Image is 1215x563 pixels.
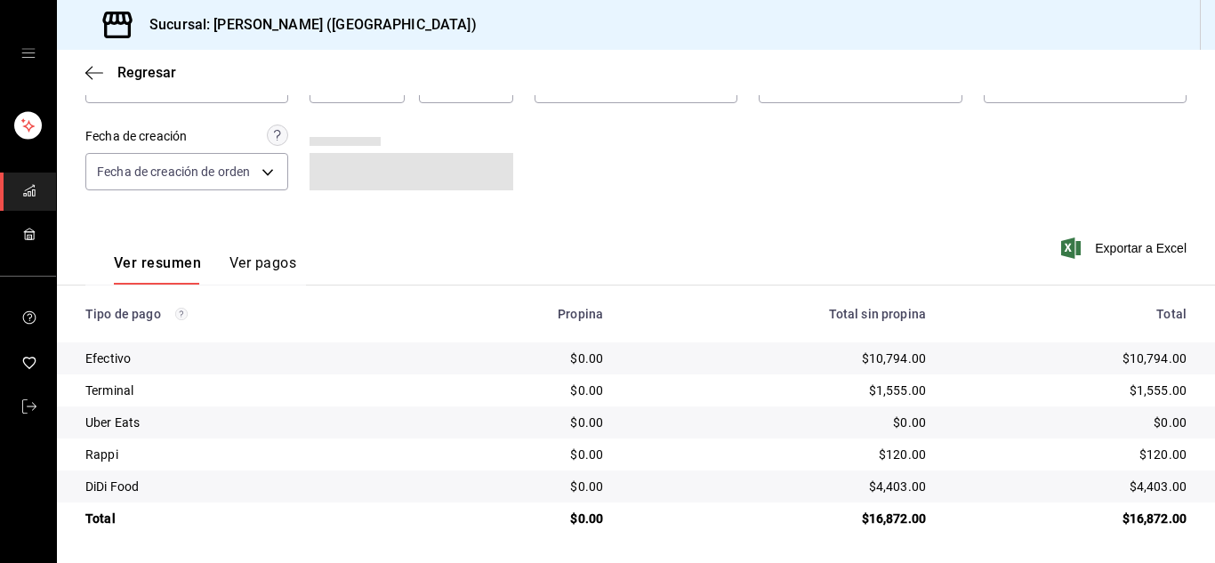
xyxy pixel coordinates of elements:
button: Exportar a Excel [1065,237,1187,259]
div: $0.00 [442,510,603,527]
span: Fecha de creación de orden [97,163,250,181]
button: Ver pagos [229,254,296,285]
div: navigation tabs [114,254,296,285]
div: $0.00 [442,350,603,367]
div: Terminal [85,382,414,399]
div: Uber Eats [85,414,414,431]
div: $120.00 [632,446,926,463]
div: $0.00 [442,478,603,495]
div: DiDi Food [85,478,414,495]
div: Efectivo [85,350,414,367]
div: Propina [442,307,603,321]
div: Total [954,307,1187,321]
div: Total sin propina [632,307,926,321]
h3: Sucursal: [PERSON_NAME] ([GEOGRAPHIC_DATA]) [135,14,477,36]
div: $0.00 [442,414,603,431]
button: Ver resumen [114,254,201,285]
button: open drawer [21,46,36,60]
div: $4,403.00 [954,478,1187,495]
div: Tipo de pago [85,307,414,321]
div: $16,872.00 [954,510,1187,527]
button: Regresar [85,64,176,81]
div: $0.00 [954,414,1187,431]
div: $4,403.00 [632,478,926,495]
div: Total [85,510,414,527]
span: Regresar [117,64,176,81]
div: $0.00 [442,446,603,463]
div: $0.00 [442,382,603,399]
div: $0.00 [632,414,926,431]
div: $10,794.00 [632,350,926,367]
div: Rappi [85,446,414,463]
div: $10,794.00 [954,350,1187,367]
div: Fecha de creación [85,127,187,146]
div: $120.00 [954,446,1187,463]
div: $1,555.00 [954,382,1187,399]
div: $1,555.00 [632,382,926,399]
div: $16,872.00 [632,510,926,527]
svg: Los pagos realizados con Pay y otras terminales son montos brutos. [175,308,188,320]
